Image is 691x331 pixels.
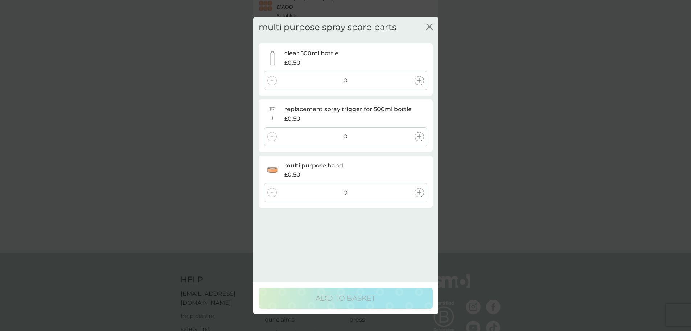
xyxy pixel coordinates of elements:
[284,114,300,124] span: £0.50
[284,161,343,170] p: multi purpose band
[259,22,396,33] h2: multi purpose spray spare parts
[344,76,347,85] p: 0
[265,107,280,121] img: replacement spray trigger for 500ml bottle
[284,105,412,114] p: replacement spray trigger for 500ml bottle
[284,49,338,58] p: clear 500ml bottle
[265,51,280,65] img: clear 500ml bottle
[344,188,347,198] p: 0
[284,170,300,179] span: £0.50
[284,58,300,68] span: £0.50
[259,288,433,309] button: ADD TO BASKET
[426,24,433,31] button: close
[344,132,347,141] p: 0
[316,292,375,304] p: ADD TO BASKET
[265,163,280,177] img: multi purpose band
